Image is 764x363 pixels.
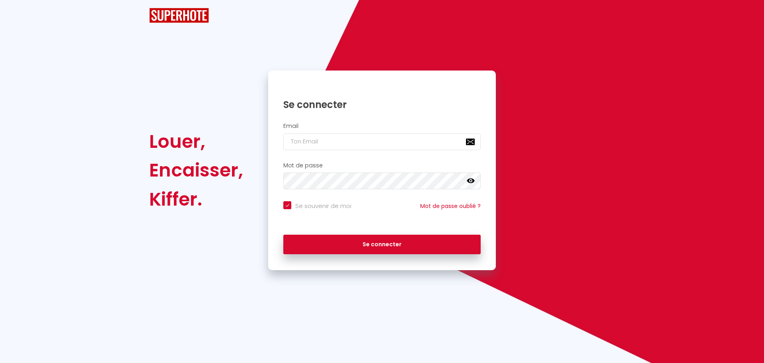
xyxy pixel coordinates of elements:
[149,8,209,23] img: SuperHote logo
[283,235,481,255] button: Se connecter
[283,162,481,169] h2: Mot de passe
[283,123,481,130] h2: Email
[420,202,481,210] a: Mot de passe oublié ?
[149,156,243,184] div: Encaisser,
[283,98,481,111] h1: Se connecter
[149,127,243,156] div: Louer,
[149,185,243,214] div: Kiffer.
[283,133,481,150] input: Ton Email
